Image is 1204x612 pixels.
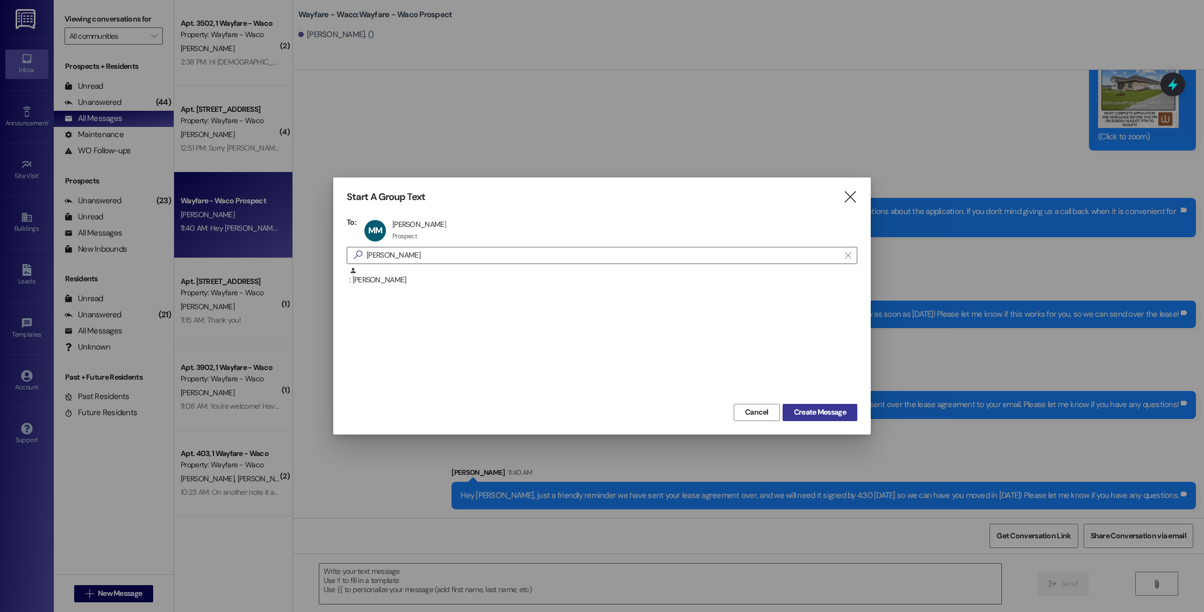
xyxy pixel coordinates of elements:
span: MM [368,225,382,236]
i:  [843,191,857,203]
h3: Start A Group Text [347,191,425,203]
div: : [PERSON_NAME] [349,267,857,286]
button: Clear text [840,247,857,264]
div: [PERSON_NAME] [392,219,446,229]
h3: To: [347,217,356,227]
input: Search for any contact or apartment [367,248,840,263]
i:  [349,250,367,261]
button: Create Message [783,404,857,421]
div: : [PERSON_NAME] [347,267,857,294]
button: Cancel [734,404,780,421]
span: Create Message [794,407,846,418]
div: Prospect [392,232,417,240]
i:  [845,251,851,260]
span: Cancel [745,407,769,418]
